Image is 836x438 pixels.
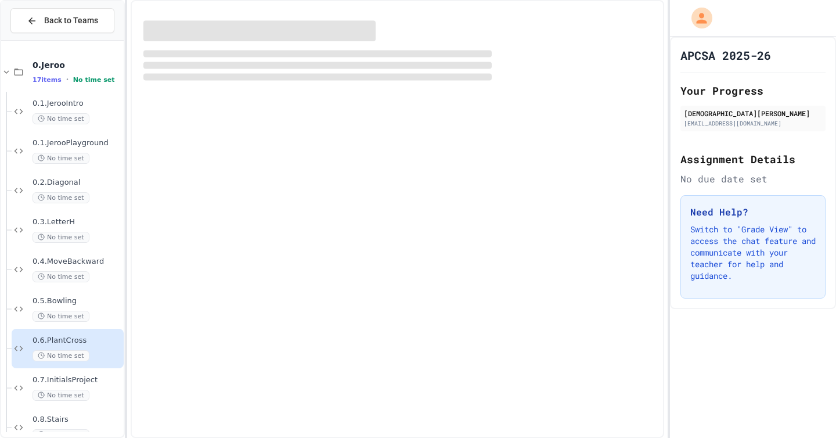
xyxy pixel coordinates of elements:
span: No time set [33,192,89,203]
span: Back to Teams [44,15,98,27]
span: 0.4.MoveBackward [33,257,121,267]
span: No time set [33,350,89,361]
span: No time set [33,271,89,282]
div: [DEMOGRAPHIC_DATA][PERSON_NAME] [684,108,822,119]
span: 0.1.JerooPlayground [33,138,121,148]
span: No time set [73,76,115,84]
span: 0.7.InitialsProject [33,375,121,385]
span: 0.Jeroo [33,60,121,70]
span: 0.3.LetterH [33,217,121,227]
span: 0.8.Stairs [33,415,121,425]
h2: Assignment Details [680,151,826,167]
span: No time set [33,153,89,164]
div: [EMAIL_ADDRESS][DOMAIN_NAME] [684,119,822,128]
h1: APCSA 2025-26 [680,47,771,63]
span: No time set [33,390,89,401]
span: 0.6.PlantCross [33,336,121,346]
span: No time set [33,113,89,124]
div: No due date set [680,172,826,186]
span: 0.2.Diagonal [33,178,121,188]
span: 0.1.JerooIntro [33,99,121,109]
span: No time set [33,232,89,243]
p: Switch to "Grade View" to access the chat feature and communicate with your teacher for help and ... [690,224,816,282]
span: 17 items [33,76,62,84]
span: • [66,75,69,84]
h3: Need Help? [690,205,816,219]
span: No time set [33,311,89,322]
span: 0.5.Bowling [33,296,121,306]
h2: Your Progress [680,82,826,99]
div: My Account [679,5,715,31]
button: Back to Teams [10,8,114,33]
